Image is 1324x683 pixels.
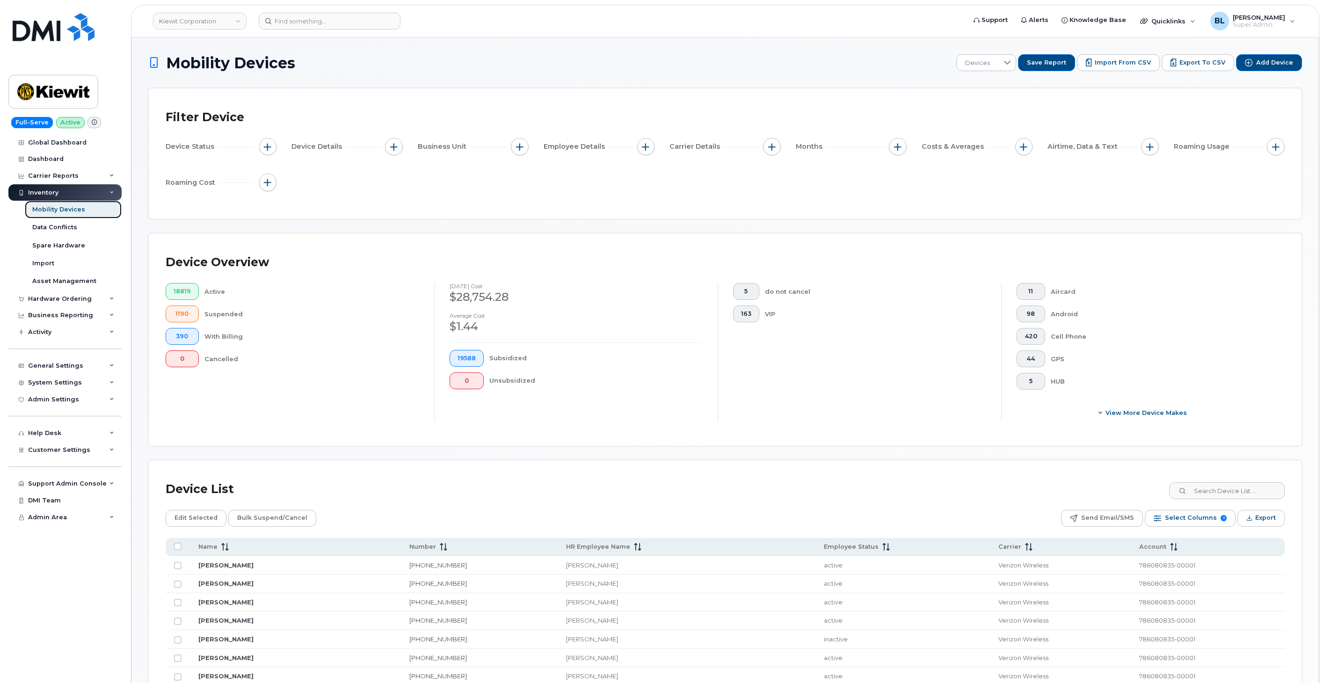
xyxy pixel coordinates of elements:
[198,672,254,680] a: [PERSON_NAME]
[998,654,1048,661] span: Verizon Wireless
[174,310,191,318] span: 1190
[824,561,843,569] span: active
[450,319,703,334] div: $1.44
[409,654,467,661] a: [PHONE_NUMBER]
[1139,561,1195,569] span: 786080835-00001
[566,543,630,551] span: HR Employee Name
[824,617,843,624] span: active
[1025,355,1037,363] span: 44
[998,635,1048,643] span: Verizon Wireless
[824,580,843,587] span: active
[1139,672,1195,680] span: 786080835-00001
[166,477,234,501] div: Device List
[824,598,843,606] span: active
[198,580,254,587] a: [PERSON_NAME]
[204,350,420,367] div: Cancelled
[1283,642,1317,676] iframe: Messenger Launcher
[1255,511,1276,525] span: Export
[765,283,987,300] div: do not cancel
[166,283,199,300] button: 18819
[1017,283,1045,300] button: 11
[204,305,420,322] div: Suspended
[1139,543,1166,551] span: Account
[174,288,191,295] span: 18819
[1174,142,1232,152] span: Roaming Usage
[1145,510,1236,527] button: Select Columns 7
[1139,580,1195,587] span: 786080835-00001
[1162,54,1234,71] button: Export to CSV
[998,561,1048,569] span: Verizon Wireless
[1139,635,1195,643] span: 786080835-00001
[198,598,254,606] a: [PERSON_NAME]
[198,654,254,661] a: [PERSON_NAME]
[418,142,469,152] span: Business Unit
[1017,405,1270,421] button: View More Device Makes
[566,561,618,569] span: [PERSON_NAME]
[566,580,618,587] span: [PERSON_NAME]
[566,617,618,624] span: [PERSON_NAME]
[957,55,998,72] span: Devices
[409,561,467,569] a: [PHONE_NUMBER]
[1106,408,1187,417] span: View More Device Makes
[998,543,1021,551] span: Carrier
[1169,482,1285,499] input: Search Device List ...
[566,635,618,643] span: [PERSON_NAME]
[1139,617,1195,624] span: 786080835-00001
[741,310,751,318] span: 163
[198,543,218,551] span: Name
[166,105,244,130] div: Filter Device
[1139,654,1195,661] span: 786080835-00001
[998,580,1048,587] span: Verizon Wireless
[1025,378,1037,385] span: 5
[166,510,226,527] button: Edit Selected
[1017,373,1045,390] button: 5
[824,672,843,680] span: active
[409,598,467,606] a: [PHONE_NUMBER]
[1025,333,1037,340] span: 420
[796,142,825,152] span: Months
[566,672,618,680] span: [PERSON_NAME]
[204,328,420,345] div: With Billing
[1236,54,1302,71] button: Add Device
[166,305,199,322] button: 1190
[741,288,751,295] span: 5
[450,289,703,305] div: $28,754.28
[1077,54,1160,71] button: Import from CSV
[237,511,307,525] span: Bulk Suspend/Cancel
[450,350,484,367] button: 19588
[198,561,254,569] a: [PERSON_NAME]
[1025,288,1037,295] span: 11
[1025,310,1037,318] span: 98
[175,511,218,525] span: Edit Selected
[458,377,476,385] span: 0
[166,328,199,345] button: 390
[733,283,759,300] button: 5
[166,178,218,188] span: Roaming Cost
[458,355,476,362] span: 19588
[409,580,467,587] a: [PHONE_NUMBER]
[409,543,436,551] span: Number
[1095,58,1151,67] span: Import from CSV
[1027,58,1066,67] span: Save Report
[489,350,703,367] div: Subsidized
[489,372,703,389] div: Unsubsidized
[228,510,316,527] button: Bulk Suspend/Cancel
[166,250,269,275] div: Device Overview
[166,55,295,71] span: Mobility Devices
[174,355,191,363] span: 0
[1051,305,1270,322] div: Android
[1061,510,1143,527] button: Send Email/SMS
[922,142,987,152] span: Costs & Averages
[198,617,254,624] a: [PERSON_NAME]
[998,672,1048,680] span: Verizon Wireless
[566,654,618,661] span: [PERSON_NAME]
[198,635,254,643] a: [PERSON_NAME]
[166,142,217,152] span: Device Status
[409,617,467,624] a: [PHONE_NUMBER]
[450,312,703,319] h4: Average cost
[1017,328,1045,345] button: 420
[998,598,1048,606] span: Verizon Wireless
[733,305,759,322] button: 163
